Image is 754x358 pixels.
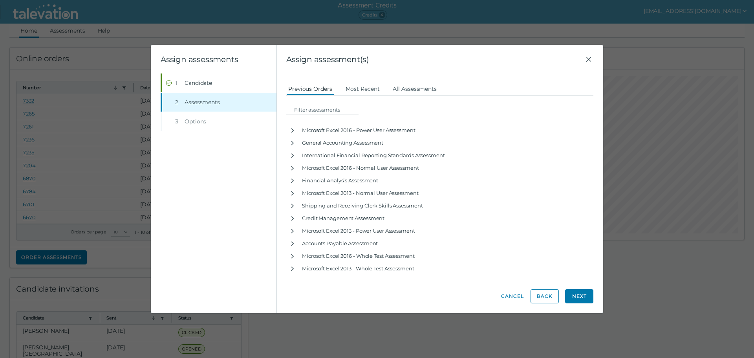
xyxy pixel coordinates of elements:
[161,55,238,64] clr-wizard-title: Assign assessments
[286,81,334,95] button: Previous Orders
[344,81,382,95] button: Most Recent
[584,55,593,64] button: Close
[299,212,593,224] div: Credit Management Assessment
[299,187,593,199] div: Microsoft Excel 2013 - Normal User Assessment
[299,224,593,237] div: Microsoft Excel 2013 - Power User Assessment
[175,79,181,87] div: 1
[161,73,276,131] nav: Wizard steps
[166,80,172,86] cds-icon: Completed
[501,289,524,303] button: Cancel
[299,174,593,187] div: Financial Analysis Assessment
[175,98,181,106] div: 2
[391,81,439,95] button: All Assessments
[185,98,220,106] span: Assessments
[299,199,593,212] div: Shipping and Receiving Clerk Skills Assessment
[299,136,593,149] div: General Accounting Assessment
[299,149,593,162] div: International Financial Reporting Standards Assessment
[162,93,276,112] button: 2Assessments
[565,289,593,303] button: Next
[299,124,593,136] div: Microsoft Excel 2016 - Power User Assessment
[286,55,584,64] span: Assign assessment(s)
[162,73,276,92] button: Completed
[299,262,593,275] div: Microsoft Excel 2013 - Whole Test Assessment
[299,162,593,174] div: Microsoft Excel 2016 - Normal User Assessment
[185,79,212,87] span: Candidate
[299,250,593,262] div: Microsoft Excel 2016 - Whole Test Assessment
[531,289,559,303] button: Back
[291,105,359,114] input: Filter assessments
[299,237,593,250] div: Accounts Payable Assessment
